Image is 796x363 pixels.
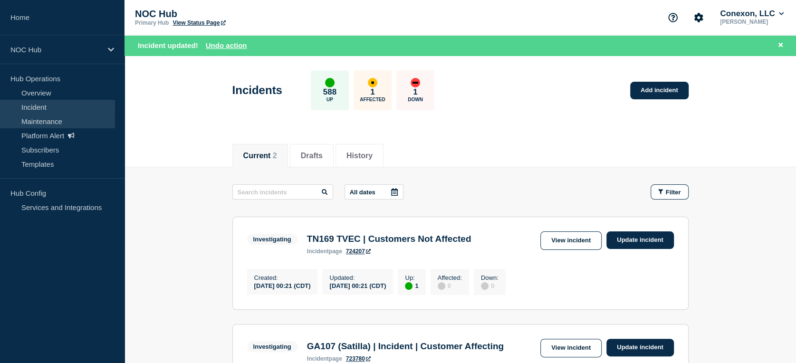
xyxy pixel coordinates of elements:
[360,97,385,102] p: Affected
[307,341,504,352] h3: GA107 (Satilla) | Incident | Customer Affecting
[540,231,602,250] a: View incident
[135,9,325,19] p: NOC Hub
[325,78,335,87] div: up
[413,87,417,97] p: 1
[206,41,247,49] button: Undo action
[273,152,277,160] span: 2
[138,41,198,49] span: Incident updated!
[243,152,277,160] button: Current 2
[438,274,462,281] p: Affected :
[346,355,371,362] a: 723780
[651,184,689,200] button: Filter
[247,341,297,352] span: Investigating
[329,281,386,289] div: [DATE] 00:21 (CDT)
[135,19,169,26] p: Primary Hub
[254,281,311,289] div: [DATE] 00:21 (CDT)
[307,248,329,255] span: incident
[10,46,102,54] p: NOC Hub
[481,281,499,290] div: 0
[405,274,418,281] p: Up :
[405,281,418,290] div: 1
[254,274,311,281] p: Created :
[666,189,681,196] span: Filter
[606,231,674,249] a: Update incident
[718,19,786,25] p: [PERSON_NAME]
[411,78,420,87] div: down
[326,97,333,102] p: Up
[232,184,333,200] input: Search incidents
[606,339,674,356] a: Update incident
[307,355,342,362] p: page
[301,152,323,160] button: Drafts
[663,8,683,28] button: Support
[718,9,786,19] button: Conexon, LLC
[405,282,412,290] div: up
[481,274,499,281] p: Down :
[173,19,225,26] a: View Status Page
[368,78,377,87] div: affected
[307,248,342,255] p: page
[689,8,709,28] button: Account settings
[247,234,297,245] span: Investigating
[307,234,471,244] h3: TN169 TVEC | Customers Not Affected
[346,248,371,255] a: 724207
[307,355,329,362] span: incident
[438,281,462,290] div: 0
[329,274,386,281] p: Updated :
[346,152,373,160] button: History
[232,84,282,97] h1: Incidents
[350,189,375,196] p: All dates
[481,282,489,290] div: disabled
[408,97,423,102] p: Down
[370,87,374,97] p: 1
[630,82,689,99] a: Add incident
[540,339,602,357] a: View incident
[345,184,403,200] button: All dates
[438,282,445,290] div: disabled
[323,87,336,97] p: 588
